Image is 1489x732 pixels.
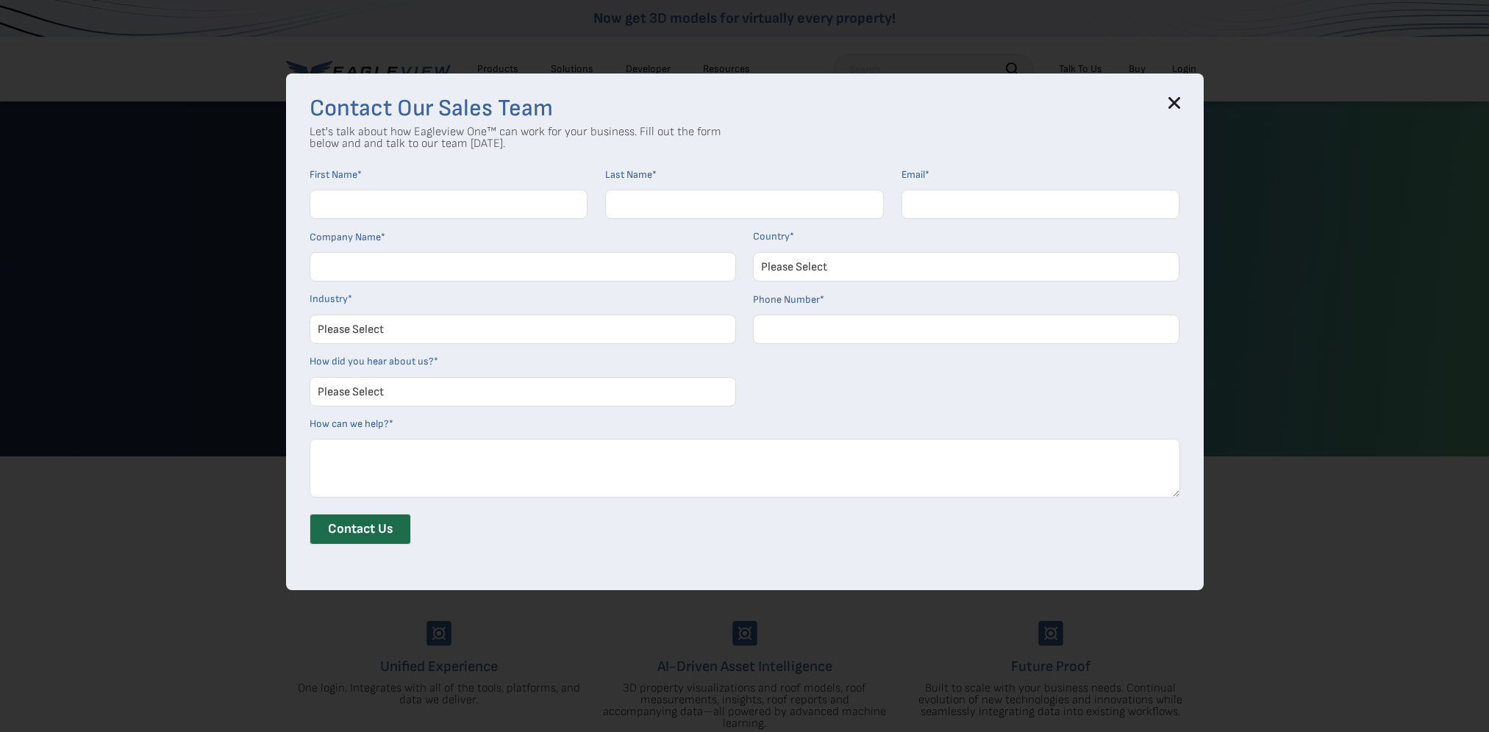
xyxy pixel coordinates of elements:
span: First Name [310,168,357,181]
input: Contact Us [310,514,411,545]
span: Phone Number [753,293,820,306]
h3: Contact Our Sales Team [310,97,1180,121]
span: Country [753,230,790,243]
p: Let's talk about how Eagleview One™ can work for your business. Fill out the form below and and t... [310,126,721,150]
span: How did you hear about us? [310,355,434,367]
span: Company Name [310,231,381,243]
span: Industry [310,293,348,305]
span: Last Name [605,168,652,181]
span: Email [901,168,925,181]
span: How can we help? [310,417,389,430]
